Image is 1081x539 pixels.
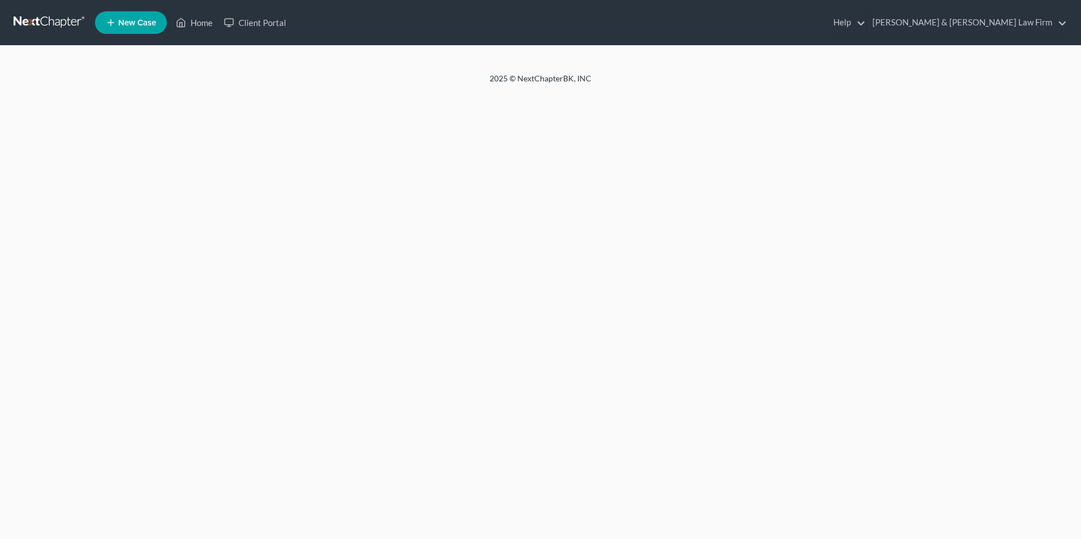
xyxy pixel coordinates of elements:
new-legal-case-button: New Case [95,11,167,34]
a: [PERSON_NAME] & [PERSON_NAME] Law Firm [867,12,1067,33]
a: Home [170,12,218,33]
a: Help [828,12,866,33]
a: Client Portal [218,12,292,33]
div: 2025 © NextChapterBK, INC [218,73,863,93]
